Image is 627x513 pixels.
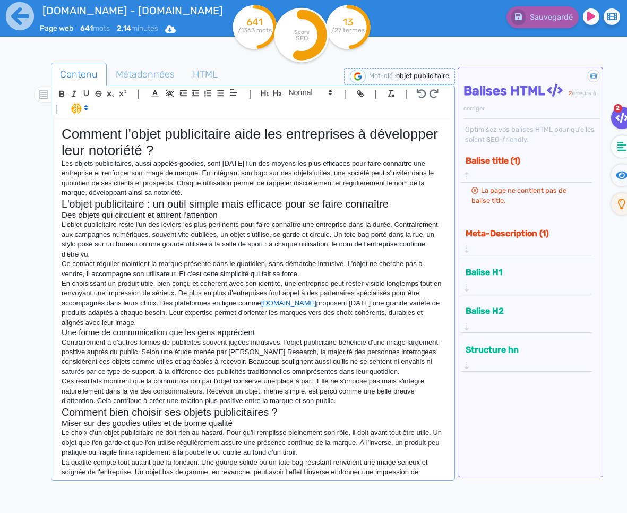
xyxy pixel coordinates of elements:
[62,279,444,328] p: En choisissant un produit utile, bien conçu et cohérent avec son identité, une entreprise peut re...
[462,302,584,320] button: Balise H2
[51,60,106,89] span: Contenu
[62,406,444,418] h2: Comment bien choisir ses objets publicitaires ?
[51,63,107,87] a: Contenu
[184,60,226,89] span: HTML
[62,259,444,279] p: Ce contact régulier maintient la marque présente dans le quotidien, sans démarche intrusive. L'ob...
[462,152,584,169] button: Balise title (1)
[471,186,566,204] span: La page ne contient pas de balise title.
[56,101,58,116] span: |
[117,24,131,33] b: 2.14
[462,341,584,358] button: Structure hn
[226,86,241,99] span: Aligment
[462,302,590,332] div: Balise H2
[40,2,228,19] input: title
[463,83,600,114] h4: Balises HTML
[62,328,444,337] h3: Une forme de communication que les gens apprécient
[80,24,93,33] b: 641
[62,377,444,406] p: Ces résultats montrent que la communication par l'objet conserve une place à part. Elle ne s'impo...
[184,63,227,87] a: HTML
[66,102,91,115] span: I.Assistant
[331,27,365,34] tspan: /27 termes
[350,70,366,83] img: google-serp-logo.png
[462,263,584,281] button: Balise H1
[62,418,444,428] h3: Miser sur des goodies utiles et de bonne qualité
[62,198,444,210] h2: L'objet publicitaire : un outil simple mais efficace pour se faire connaître
[343,16,353,28] tspan: 13
[62,210,444,220] h3: Des objets qui circulent et attirent l'attention
[462,263,590,294] div: Balise H1
[614,104,622,113] span: 2
[463,124,600,144] div: Optimisez vos balises HTML pour qu’elles soient SEO-friendly.
[462,225,584,242] button: Meta-Description (1)
[246,16,263,28] tspan: 641
[343,87,346,101] span: |
[249,87,252,101] span: |
[62,338,444,377] p: Contrairement à d'autres formes de publicités souvent jugées intrusives, l'objet publicitaire bén...
[462,225,590,255] div: Meta-Description (1)
[506,6,579,28] button: Sauvegardé
[405,87,408,101] span: |
[369,72,396,80] span: Mot-clé :
[107,63,184,87] a: Métadonnées
[396,72,449,80] span: objet publicitaire
[462,341,590,371] div: Structure hn
[463,90,596,112] span: erreurs à corriger
[62,458,444,497] p: La qualité compte tout autant que la fonction. Une gourde solide ou un tote bag résistant renvoie...
[62,428,444,457] p: Le choix d'un objet publicitaire ne doit rien au hasard. Pour qu'il remplisse pleinement son rôle...
[261,299,316,307] a: [DOMAIN_NAME]
[530,13,573,22] span: Sauvegardé
[295,34,307,42] tspan: SEO
[107,60,183,89] span: Métadonnées
[137,87,140,101] span: |
[117,24,158,33] span: minutes
[462,152,590,182] div: Balise title (1)
[62,220,444,259] p: L'objet publicitaire reste l'un des leviers les plus pertinents pour faire connaître une entrepri...
[62,126,444,159] h1: Comment l'objet publicitaire aide les entreprises à développer leur notoriété ?
[40,24,73,33] span: Page web
[294,29,309,36] tspan: Score
[238,27,272,34] tspan: /1363 mots
[62,159,444,198] p: Les objets publicitaires, aussi appelés goodies, sont [DATE] l'un des moyens les plus efficaces p...
[374,87,377,101] span: |
[80,24,110,33] span: mots
[569,90,572,97] span: 2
